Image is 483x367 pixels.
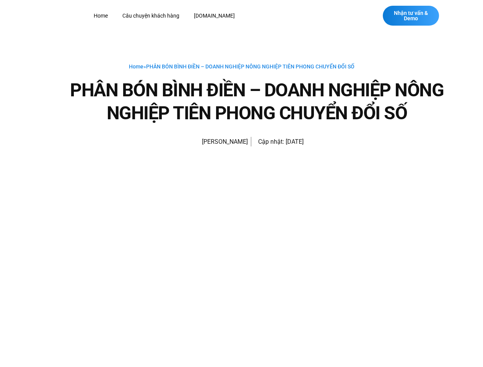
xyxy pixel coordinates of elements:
[383,6,439,26] a: Nhận tư vấn & Demo
[88,9,345,23] nav: Menu
[258,138,284,145] span: Cập nhật:
[188,9,241,23] a: [DOMAIN_NAME]
[390,10,431,21] span: Nhận tư vấn & Demo
[146,63,355,70] span: PHÂN BÓN BÌNH ĐIỀN – DOANH NGHIỆP NÔNG NGHIỆP TIÊN PHONG CHUYỂN ĐỔI SỐ
[286,138,304,145] time: [DATE]
[88,9,114,23] a: Home
[180,132,248,151] a: Picture of Đoàn Đức [PERSON_NAME]
[198,136,248,147] span: [PERSON_NAME]
[58,79,456,125] h1: PHÂN BÓN BÌNH ĐIỀN – DOANH NGHIỆP NÔNG NGHIỆP TIÊN PHONG CHUYỂN ĐỔI SỐ
[117,9,185,23] a: Câu chuyện khách hàng
[129,63,355,70] span: »
[129,63,143,70] a: Home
